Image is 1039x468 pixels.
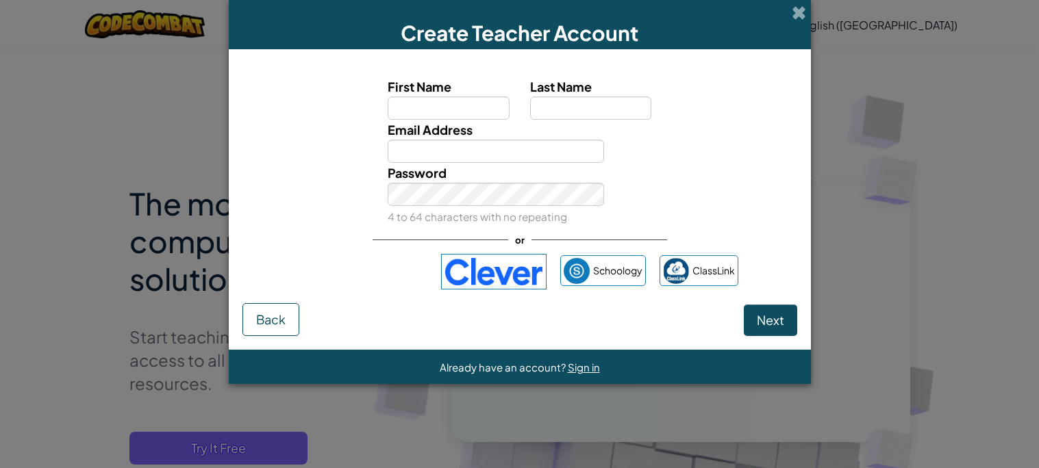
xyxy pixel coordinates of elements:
span: Back [256,311,286,327]
span: or [508,230,531,250]
span: Already have an account? [440,361,568,374]
span: First Name [388,79,451,94]
a: Sign in [568,361,600,374]
span: Password [388,165,447,181]
span: Schoology [593,261,642,281]
button: Next [744,304,797,336]
iframe: Sign in with Google Button [295,257,434,287]
span: Email Address [388,122,473,138]
small: 4 to 64 characters with no repeating [388,210,567,223]
span: ClassLink [692,261,735,281]
img: clever-logo-blue.png [441,254,547,289]
span: Last Name [530,79,592,94]
span: Next [757,312,784,328]
img: schoology.png [564,258,590,284]
span: Create Teacher Account [401,20,638,46]
img: classlink-logo-small.png [663,258,689,284]
button: Back [242,303,299,336]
